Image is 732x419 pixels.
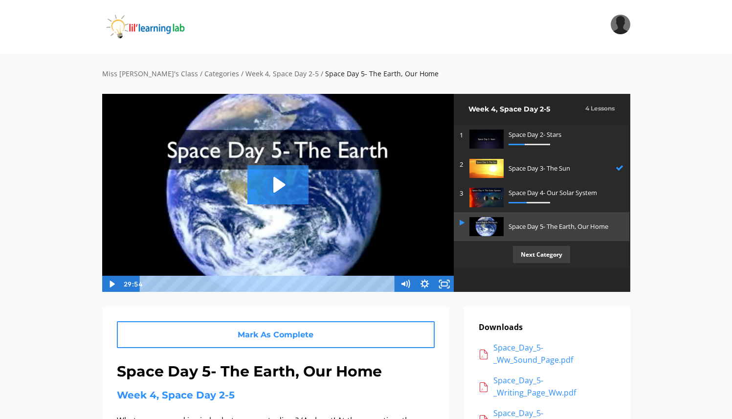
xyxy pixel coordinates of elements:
a: Week 4, Space Day 2-5 [245,69,319,78]
a: Miss [PERSON_NAME]'s Class [102,69,198,78]
button: Fullscreen [435,276,454,292]
img: sirIClXPRpSzHk8Gqa80_9f19a114aa2157fc24c84677d6ef14e5b68055b1.jpg [469,188,504,207]
h3: 4 Lessons [585,104,615,113]
div: Playbar [147,276,391,292]
p: 2 [460,159,465,170]
div: / [321,68,323,79]
a: 1 Space Day 2- Stars [454,125,630,154]
button: Show settings menu [415,276,435,292]
div: Space_Day_5-_Ww_Sound_Page.pdf [493,342,616,367]
a: Space Day 5- The Earth, Our Home [454,212,630,241]
p: 3 [460,188,465,198]
p: Space Day 5- The Earth, Our Home [509,221,619,232]
button: Play Video [102,276,121,292]
p: Space Day 4- Our Solar System [509,188,619,198]
div: Space_Day_5-_Writing_Page_Ww.pdf [493,375,616,399]
div: / [200,68,202,79]
a: 3 Space Day 4- Our Solar System [454,183,630,212]
a: Next Category [454,241,630,268]
div: / [241,68,244,79]
img: b69540b4e3c2b2a40aee966d5313ed02 [611,15,630,34]
img: acrobat.png [479,350,488,359]
p: Downloads [479,321,616,334]
a: Space_Day_5-_Ww_Sound_Page.pdf [479,342,616,367]
a: Space_Day_5-_Writing_Page_Ww.pdf [479,375,616,399]
img: oufrKwJTFqfsPL1Cszgz_6dc21a15151c6bd8f209d585632ce5d7b646cd5b.jpg [469,130,504,149]
img: acrobat.png [479,382,488,392]
p: Space Day 2- Stars [509,130,619,140]
button: Mute [396,276,415,292]
p: 1 [460,130,465,140]
img: v8qzqBXOSpupd0loWzg0_30415833e17d6a542325fdbef2dfcba9303c464d.jpg [469,159,504,178]
a: Week 4, Space Day 2-5 [117,389,235,401]
div: Space Day 5- The Earth, Our Home [325,68,439,79]
a: 2 Space Day 3- The Sun [454,154,630,183]
p: Space Day 3- The Sun [509,163,611,174]
button: Play Video: sites/2147505858/video/zOSlz8BT3GENbgINNPGg_Space_Day_5-_The_Earth.mp4 [247,165,309,204]
img: 7o1D0RXtSPqMhxPGWAwk_17EC168C-FFC3-4ADD-B177-30EE614FBD99.jpeg [469,217,504,236]
img: iJObvVIsTmeLBah9dr2P_logo_360x80.png [102,15,214,39]
a: Mark As Complete [117,321,435,348]
h1: Space Day 5- The Earth, Our Home [117,360,435,383]
h2: Week 4, Space Day 2-5 [468,104,581,114]
p: Next Category [513,246,570,263]
a: Categories [204,69,239,78]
